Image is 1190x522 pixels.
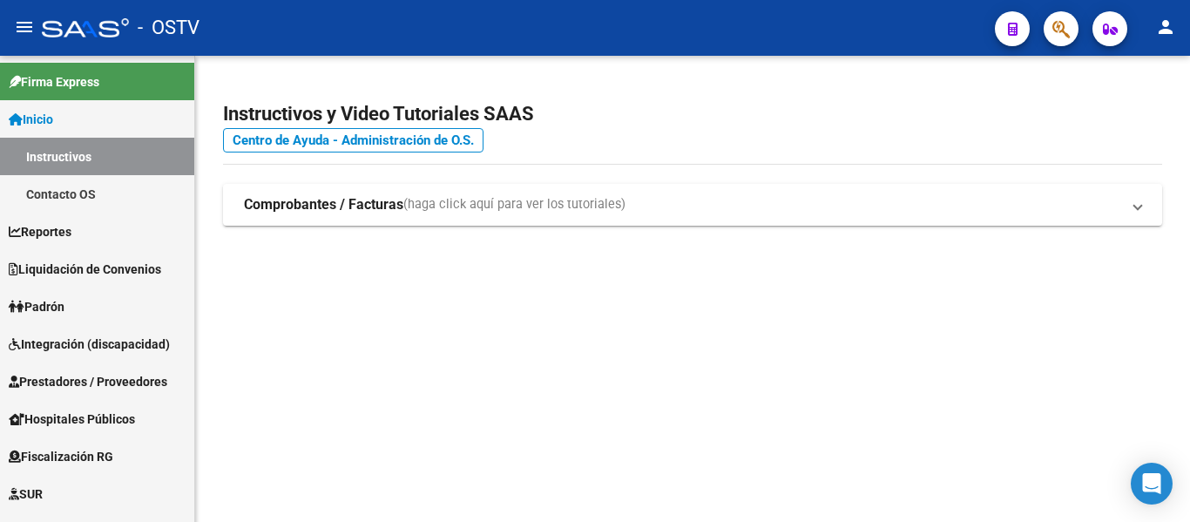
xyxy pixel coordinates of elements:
[1131,463,1173,505] div: Open Intercom Messenger
[9,410,135,429] span: Hospitales Públicos
[9,260,161,279] span: Liquidación de Convenios
[9,110,53,129] span: Inicio
[244,195,403,214] strong: Comprobantes / Facturas
[403,195,625,214] span: (haga click aquí para ver los tutoriales)
[223,128,483,153] a: Centro de Ayuda - Administración de O.S.
[9,485,43,504] span: SUR
[9,335,170,354] span: Integración (discapacidad)
[9,447,113,466] span: Fiscalización RG
[223,184,1162,226] mat-expansion-panel-header: Comprobantes / Facturas(haga click aquí para ver los tutoriales)
[9,297,64,316] span: Padrón
[14,17,35,37] mat-icon: menu
[1155,17,1176,37] mat-icon: person
[9,372,167,391] span: Prestadores / Proveedores
[9,72,99,92] span: Firma Express
[9,222,71,241] span: Reportes
[223,98,1162,131] h2: Instructivos y Video Tutoriales SAAS
[138,9,199,47] span: - OSTV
